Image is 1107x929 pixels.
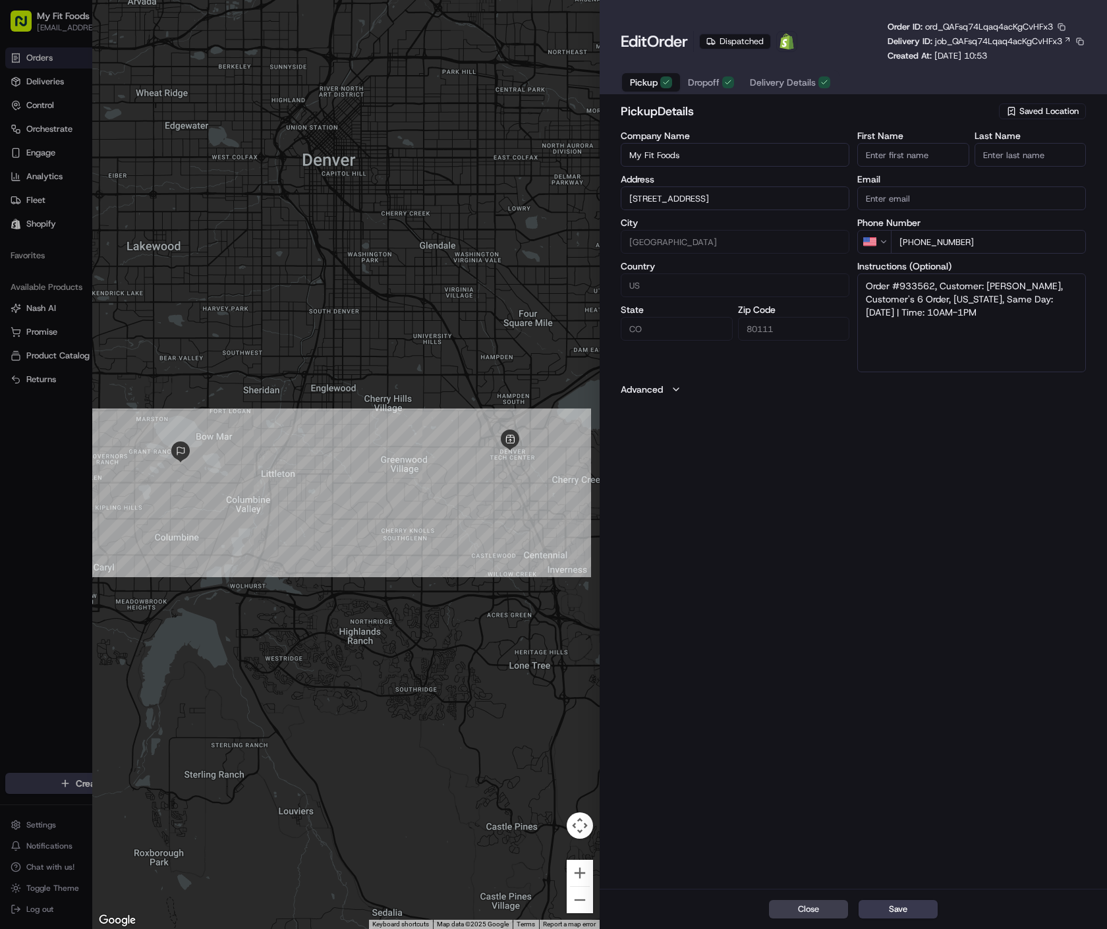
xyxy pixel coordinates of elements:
[59,138,181,149] div: We're available if you need us!
[437,920,509,928] span: Map data ©2025 Google
[567,887,593,913] button: Zoom out
[143,204,148,214] span: •
[150,204,177,214] span: [DATE]
[857,218,1086,227] label: Phone Number
[13,295,24,306] div: 📗
[621,317,733,341] input: Enter state
[621,383,663,396] label: Advanced
[111,295,122,306] div: 💻
[13,227,34,252] img: Wisdom Oko
[934,50,987,61] span: [DATE] 10:53
[776,31,797,52] a: Shopify
[204,168,240,184] button: See all
[769,900,848,918] button: Close
[106,289,217,312] a: 💻API Documentation
[28,125,51,149] img: 8571987876998_91fb9ceb93ad5c398215_72.jpg
[96,912,139,929] a: Open this area in Google Maps (opens a new window)
[621,273,849,297] input: Enter country
[41,204,140,214] span: Wisdom [PERSON_NAME]
[750,76,816,89] span: Delivery Details
[224,129,240,145] button: Start new chat
[975,143,1087,167] input: Enter last name
[857,186,1086,210] input: Enter email
[888,36,1086,47] div: Delivery ID:
[621,143,849,167] input: Enter company name
[26,240,37,250] img: 1736555255976-a54dd68f-1ca7-489b-9aae-adbdc363a1c4
[41,239,140,250] span: Wisdom [PERSON_NAME]
[935,36,1062,47] span: job_QAFsq74Lqaq4acKgCvHFx3
[13,13,40,39] img: Nash
[857,143,969,167] input: Enter first name
[621,262,849,271] label: Country
[543,920,596,928] a: Report a map error
[372,920,429,929] button: Keyboard shortcuts
[935,36,1071,47] a: job_QAFsq74Lqaq4acKgCvHFx3
[888,21,1053,33] p: Order ID:
[630,76,658,89] span: Pickup
[999,102,1086,121] button: Saved Location
[857,175,1086,184] label: Email
[688,76,720,89] span: Dropoff
[621,102,996,121] h2: pickup Details
[779,34,795,49] img: Shopify
[8,289,106,312] a: 📗Knowledge Base
[699,34,771,49] div: Dispatched
[125,294,212,307] span: API Documentation
[647,31,688,52] span: Order
[738,305,850,314] label: Zip Code
[857,131,969,140] label: First Name
[13,171,88,181] div: Past conversations
[93,325,159,336] a: Powered byPylon
[567,860,593,886] button: Zoom in
[621,218,849,227] label: City
[26,294,101,307] span: Knowledge Base
[517,920,535,928] a: Terms (opens in new tab)
[150,239,177,250] span: [DATE]
[891,230,1086,254] input: Enter phone number
[131,326,159,336] span: Pylon
[34,84,237,98] input: Got a question? Start typing here...
[621,31,688,52] h1: Edit
[621,305,733,314] label: State
[621,186,849,210] input: 8000 E Belleview Ave D60, Greenwood Village, CO 80111, USA
[975,131,1087,140] label: Last Name
[13,125,37,149] img: 1736555255976-a54dd68f-1ca7-489b-9aae-adbdc363a1c4
[567,812,593,839] button: Map camera controls
[857,273,1086,372] textarea: Order #933562, Customer: [PERSON_NAME], Customer's 6 Order, [US_STATE], Same Day: [DATE] | Time: ...
[13,191,34,217] img: Wisdom Oko
[621,131,849,140] label: Company Name
[621,230,849,254] input: Enter city
[59,125,216,138] div: Start new chat
[26,204,37,215] img: 1736555255976-a54dd68f-1ca7-489b-9aae-adbdc363a1c4
[1019,105,1079,117] span: Saved Location
[888,50,987,62] p: Created At:
[621,175,849,184] label: Address
[857,262,1086,271] label: Instructions (Optional)
[859,900,938,918] button: Save
[96,912,139,929] img: Google
[143,239,148,250] span: •
[621,383,1086,396] button: Advanced
[738,317,850,341] input: Enter zip code
[925,21,1053,32] span: ord_QAFsq74Lqaq4acKgCvHFx3
[13,52,240,73] p: Welcome 👋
